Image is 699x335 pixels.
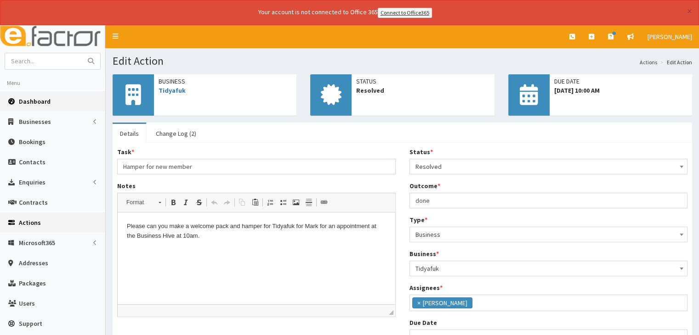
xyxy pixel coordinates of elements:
span: Due Date [554,77,688,86]
span: [DATE] 10:00 AM [554,86,688,95]
span: Users [19,299,35,307]
span: Resolved [356,86,489,95]
span: Packages [19,279,46,287]
a: Image [290,196,302,208]
a: Change Log (2) [148,124,204,143]
span: Status [356,77,489,86]
label: Business [409,249,439,258]
iframe: Rich Text Editor, notes [118,212,395,304]
span: Bookings [19,138,45,146]
span: Actions [19,218,41,227]
span: Business [415,228,682,241]
span: Resolved [415,160,682,173]
span: Enquiries [19,178,45,186]
label: Outcome [409,181,440,190]
span: Microsoft365 [19,239,55,247]
span: Contacts [19,158,45,166]
label: Status [409,147,433,156]
li: Edit Action [658,58,692,66]
a: Connect to Office365 [378,8,432,18]
span: Format [122,196,154,208]
a: Format [121,196,166,209]
span: Business [159,77,292,86]
a: Copy (Ctrl+C) [236,196,249,208]
div: Your account is not connected to Office 365 [76,7,614,18]
span: Dashboard [19,97,51,106]
label: Notes [117,181,136,190]
a: Strike Through [193,196,205,208]
a: Link (Ctrl+L) [318,196,330,208]
a: Paste (Ctrl+V) [249,196,261,208]
span: Drag to resize [389,310,393,315]
span: Support [19,319,42,328]
a: [PERSON_NAME] [641,25,699,48]
span: Addresses [19,259,48,267]
input: Search... [5,53,82,69]
label: Assignees [409,283,443,292]
span: Tidyafuk [415,262,682,275]
span: Contracts [19,198,48,207]
a: Insert/Remove Numbered List [264,196,277,208]
span: Business [409,227,688,242]
a: Details [113,124,146,143]
label: Due Date [409,318,437,327]
label: Type [409,215,427,224]
span: × [417,298,421,307]
span: Tidyafuk [409,261,688,276]
h1: Edit Action [113,55,692,67]
a: Undo (Ctrl+Z) [208,196,221,208]
button: × [687,6,692,16]
a: Actions [640,58,657,66]
a: Redo (Ctrl+Y) [221,196,233,208]
a: Insert Horizontal Line [302,196,315,208]
label: Task [117,147,134,156]
a: Insert/Remove Bulleted List [277,196,290,208]
a: Tidyafuk [159,86,186,95]
span: [PERSON_NAME] [648,33,692,41]
li: Jessica Carrington [412,297,472,308]
span: Businesses [19,117,51,126]
a: Bold (Ctrl+B) [167,196,180,208]
a: Italic (Ctrl+I) [180,196,193,208]
span: Resolved [409,159,688,174]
